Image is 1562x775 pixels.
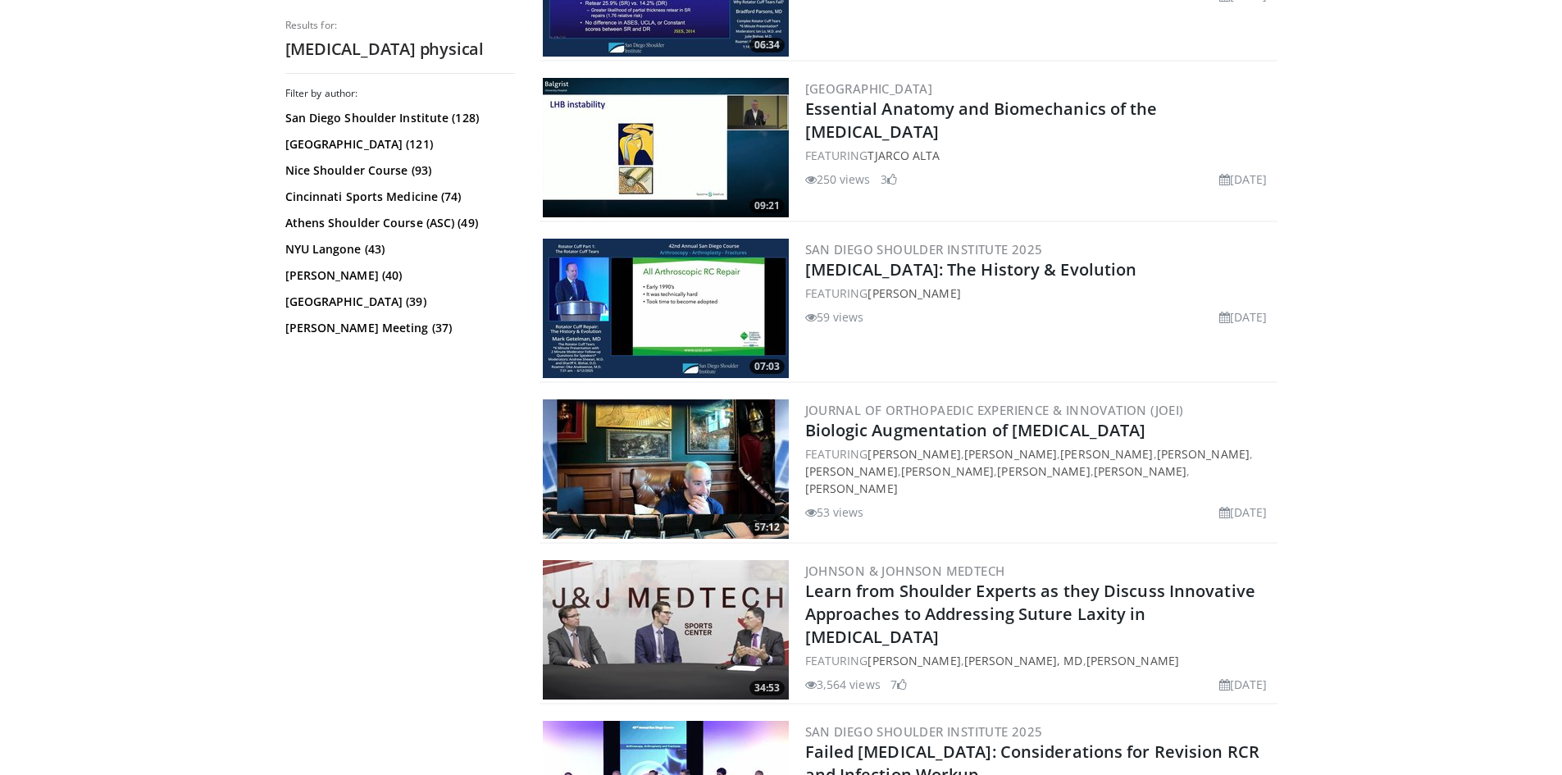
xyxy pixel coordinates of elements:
[1219,504,1268,521] li: [DATE]
[868,653,960,668] a: [PERSON_NAME]
[749,520,785,535] span: 57:12
[285,294,511,310] a: [GEOGRAPHIC_DATA] (39)
[543,399,789,539] a: 57:12
[805,652,1274,669] div: FEATURING , ,
[1157,446,1250,462] a: [PERSON_NAME]
[749,359,785,374] span: 07:03
[997,463,1090,479] a: [PERSON_NAME]
[805,481,898,496] a: [PERSON_NAME]
[805,580,1255,648] a: Learn from Shoulder Experts as they Discuss Innovative Approaches to Addressing Suture Laxity in ...
[1086,653,1179,668] a: [PERSON_NAME]
[868,446,960,462] a: [PERSON_NAME]
[543,239,789,378] img: 95ae5b90-87ea-4dfc-a08c-dee1f937f7b8.300x170_q85_crop-smart_upscale.jpg
[805,463,898,479] a: [PERSON_NAME]
[1219,676,1268,693] li: [DATE]
[285,267,511,284] a: [PERSON_NAME] (40)
[285,320,511,336] a: [PERSON_NAME] Meeting (37)
[285,241,511,258] a: NYU Langone (43)
[881,171,897,188] li: 3
[749,198,785,213] span: 09:21
[868,148,940,163] a: Tjarco Alta
[805,504,864,521] li: 53 views
[805,402,1184,418] a: Journal of Orthopaedic Experience & Innovation (JOEI)
[964,653,1083,668] a: [PERSON_NAME], MD
[285,110,511,126] a: San Diego Shoulder Institute (128)
[805,241,1043,258] a: San Diego Shoulder Institute 2025
[1219,171,1268,188] li: [DATE]
[805,98,1158,143] a: Essential Anatomy and Biomechanics of the [MEDICAL_DATA]
[543,560,789,700] img: 7b92dd98-d7b3-444a-881c-abffa621e1b3.300x170_q85_crop-smart_upscale.jpg
[285,39,515,60] h2: [MEDICAL_DATA] physical
[805,80,933,97] a: [GEOGRAPHIC_DATA]
[805,563,1005,579] a: Johnson & Johnson MedTech
[543,239,789,378] a: 07:03
[285,87,515,100] h3: Filter by author:
[805,171,871,188] li: 250 views
[901,463,994,479] a: [PERSON_NAME]
[543,78,789,217] a: 09:21
[868,285,960,301] a: [PERSON_NAME]
[964,446,1057,462] a: [PERSON_NAME]
[543,78,789,217] img: 3f2701ee-2484-4b00-b330-056aa5836ba8.300x170_q85_crop-smart_upscale.jpg
[805,285,1274,302] div: FEATURING
[285,162,511,179] a: Nice Shoulder Course (93)
[805,723,1043,740] a: San Diego Shoulder Institute 2025
[805,445,1274,497] div: FEATURING , , , , , , , ,
[285,189,511,205] a: Cincinnati Sports Medicine (74)
[543,560,789,700] a: 34:53
[543,399,789,539] img: da717750-545b-46ad-b187-4c82859cf58b.300x170_q85_crop-smart_upscale.jpg
[805,419,1146,441] a: Biologic Augmentation of [MEDICAL_DATA]
[890,676,907,693] li: 7
[1219,308,1268,326] li: [DATE]
[749,38,785,52] span: 06:34
[805,308,864,326] li: 59 views
[805,258,1137,280] a: [MEDICAL_DATA]: The History & Evolution
[749,681,785,695] span: 34:53
[285,215,511,231] a: Athens Shoulder Course (ASC) (49)
[285,19,515,32] p: Results for:
[1060,446,1153,462] a: [PERSON_NAME]
[805,147,1274,164] div: FEATURING
[285,136,511,153] a: [GEOGRAPHIC_DATA] (121)
[805,676,881,693] li: 3,564 views
[1094,463,1186,479] a: [PERSON_NAME]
